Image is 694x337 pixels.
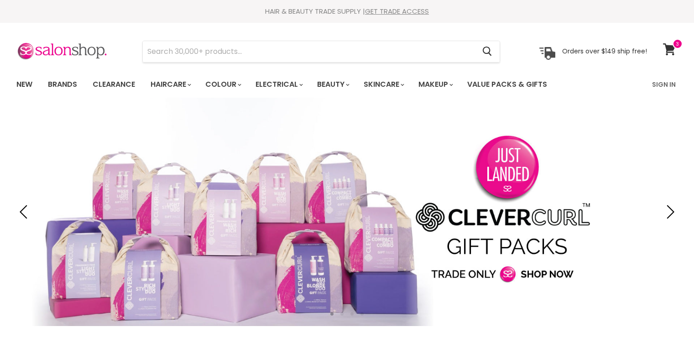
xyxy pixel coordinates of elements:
[143,41,475,62] input: Search
[310,75,355,94] a: Beauty
[142,41,500,63] form: Product
[340,312,344,316] li: Page dot 2
[5,71,689,98] nav: Main
[460,75,554,94] a: Value Packs & Gifts
[5,7,689,16] div: HAIR & BEAUTY TRADE SUPPLY |
[475,41,500,62] button: Search
[412,75,459,94] a: Makeup
[647,75,681,94] a: Sign In
[660,203,678,221] button: Next
[365,6,429,16] a: GET TRADE ACCESS
[357,75,410,94] a: Skincare
[198,75,247,94] a: Colour
[16,203,34,221] button: Previous
[350,312,354,316] li: Page dot 3
[10,71,600,98] ul: Main menu
[562,47,647,55] p: Orders over $149 ship free!
[10,75,39,94] a: New
[41,75,84,94] a: Brands
[330,312,334,316] li: Page dot 1
[360,312,364,316] li: Page dot 4
[249,75,308,94] a: Electrical
[86,75,142,94] a: Clearance
[144,75,197,94] a: Haircare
